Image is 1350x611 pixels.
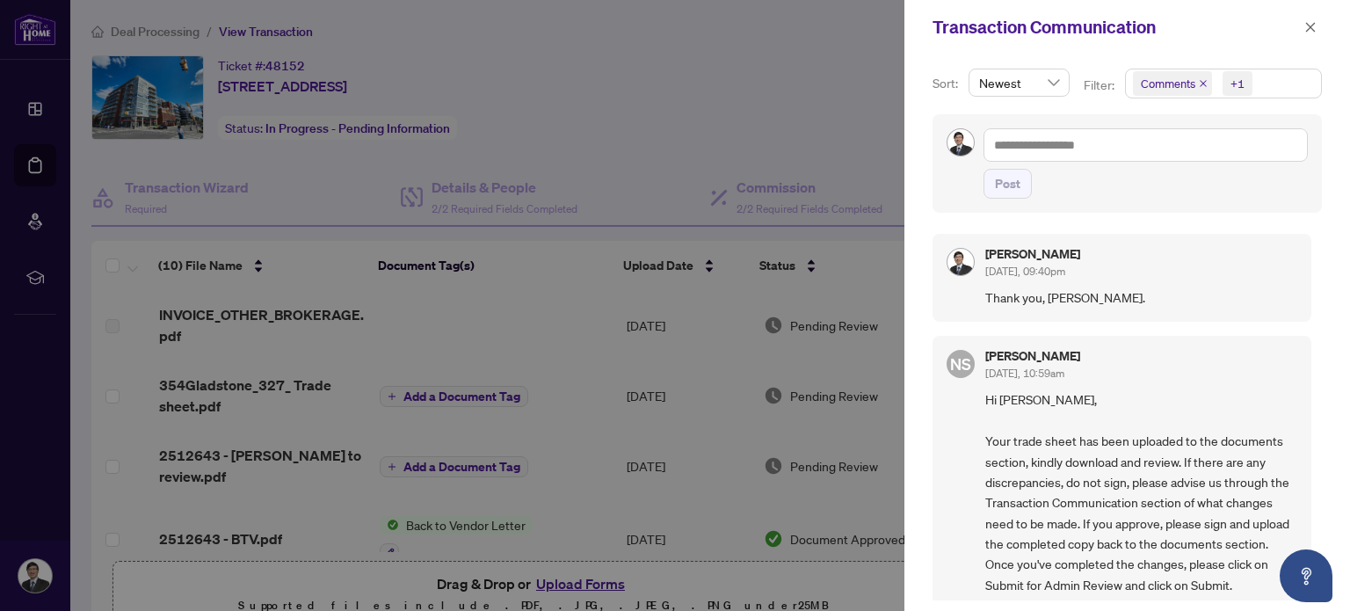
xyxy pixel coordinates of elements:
button: Open asap [1280,549,1332,602]
h5: [PERSON_NAME] [985,248,1080,260]
div: +1 [1230,75,1245,92]
p: Filter: [1084,76,1117,95]
span: NS [950,352,971,376]
span: [DATE], 09:40pm [985,265,1065,278]
span: Newest [979,69,1059,96]
span: Comments [1133,71,1212,96]
span: close [1199,79,1208,88]
span: Thank you, [PERSON_NAME]. [985,287,1297,308]
button: Post [983,169,1032,199]
div: Transaction Communication [933,14,1299,40]
span: close [1304,21,1317,33]
span: [DATE], 10:59am [985,367,1064,380]
p: Sort: [933,74,962,93]
span: Comments [1141,75,1195,92]
img: Profile Icon [947,249,974,275]
h5: [PERSON_NAME] [985,350,1080,362]
img: Profile Icon [947,129,974,156]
